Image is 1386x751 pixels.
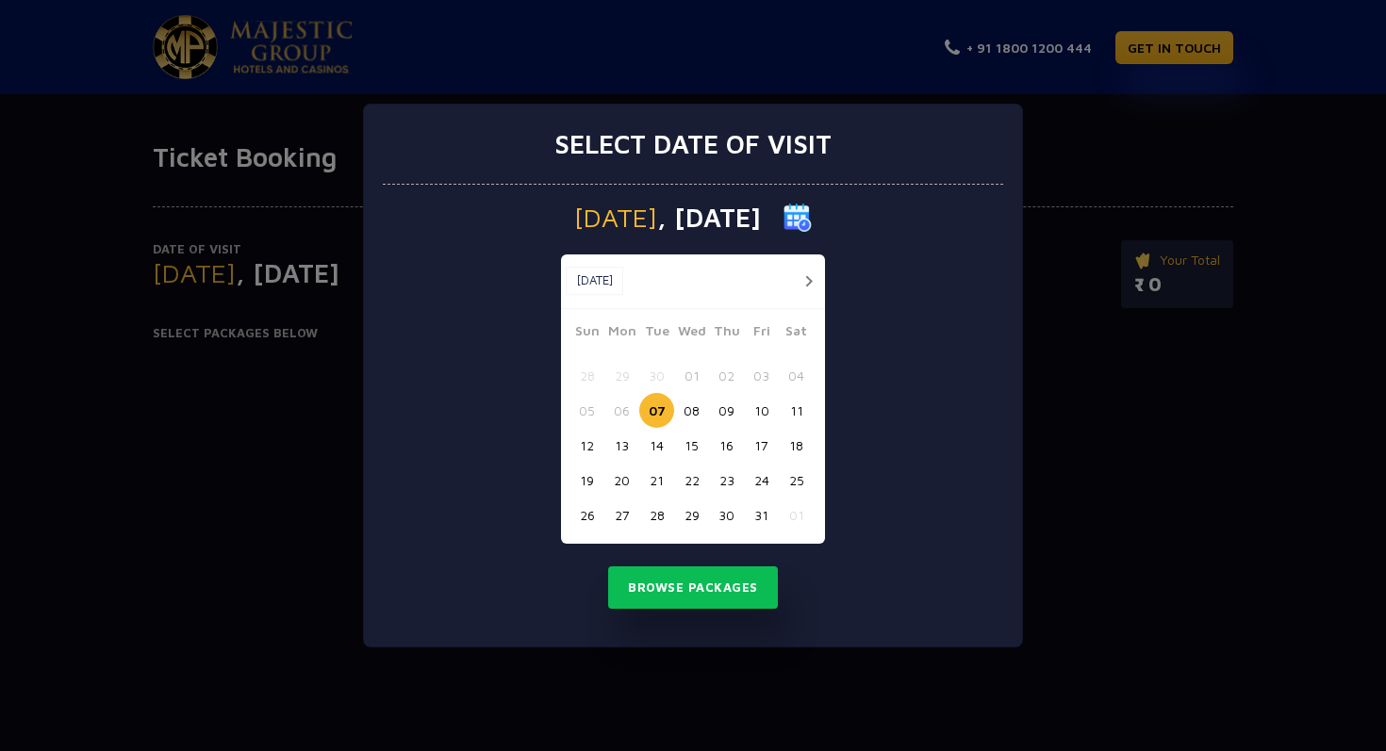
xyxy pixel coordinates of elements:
button: 08 [674,393,709,428]
button: 24 [744,463,779,498]
button: 26 [569,498,604,532]
button: 21 [639,463,674,498]
span: Sat [779,320,814,347]
button: 31 [744,498,779,532]
button: 15 [674,428,709,463]
button: 29 [674,498,709,532]
button: [DATE] [566,267,623,295]
span: Sun [569,320,604,347]
button: 04 [779,358,814,393]
button: 29 [604,358,639,393]
button: 14 [639,428,674,463]
button: 20 [604,463,639,498]
button: 19 [569,463,604,498]
span: , [DATE] [657,204,761,231]
span: Wed [674,320,709,347]
button: 18 [779,428,814,463]
button: 01 [674,358,709,393]
button: 22 [674,463,709,498]
button: 13 [604,428,639,463]
button: 25 [779,463,814,498]
button: Browse Packages [608,566,778,610]
span: Tue [639,320,674,347]
button: 09 [709,393,744,428]
button: 28 [639,498,674,532]
button: 11 [779,393,814,428]
span: Thu [709,320,744,347]
h3: Select date of visit [554,128,832,160]
span: Fri [744,320,779,347]
button: 30 [639,358,674,393]
button: 05 [569,393,604,428]
button: 17 [744,428,779,463]
img: calender icon [784,204,812,232]
button: 23 [709,463,744,498]
button: 03 [744,358,779,393]
button: 10 [744,393,779,428]
button: 06 [604,393,639,428]
button: 27 [604,498,639,532]
button: 12 [569,428,604,463]
button: 16 [709,428,744,463]
button: 02 [709,358,744,393]
span: Mon [604,320,639,347]
button: 28 [569,358,604,393]
button: 07 [639,393,674,428]
span: [DATE] [574,204,657,231]
button: 30 [709,498,744,532]
button: 01 [779,498,814,532]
